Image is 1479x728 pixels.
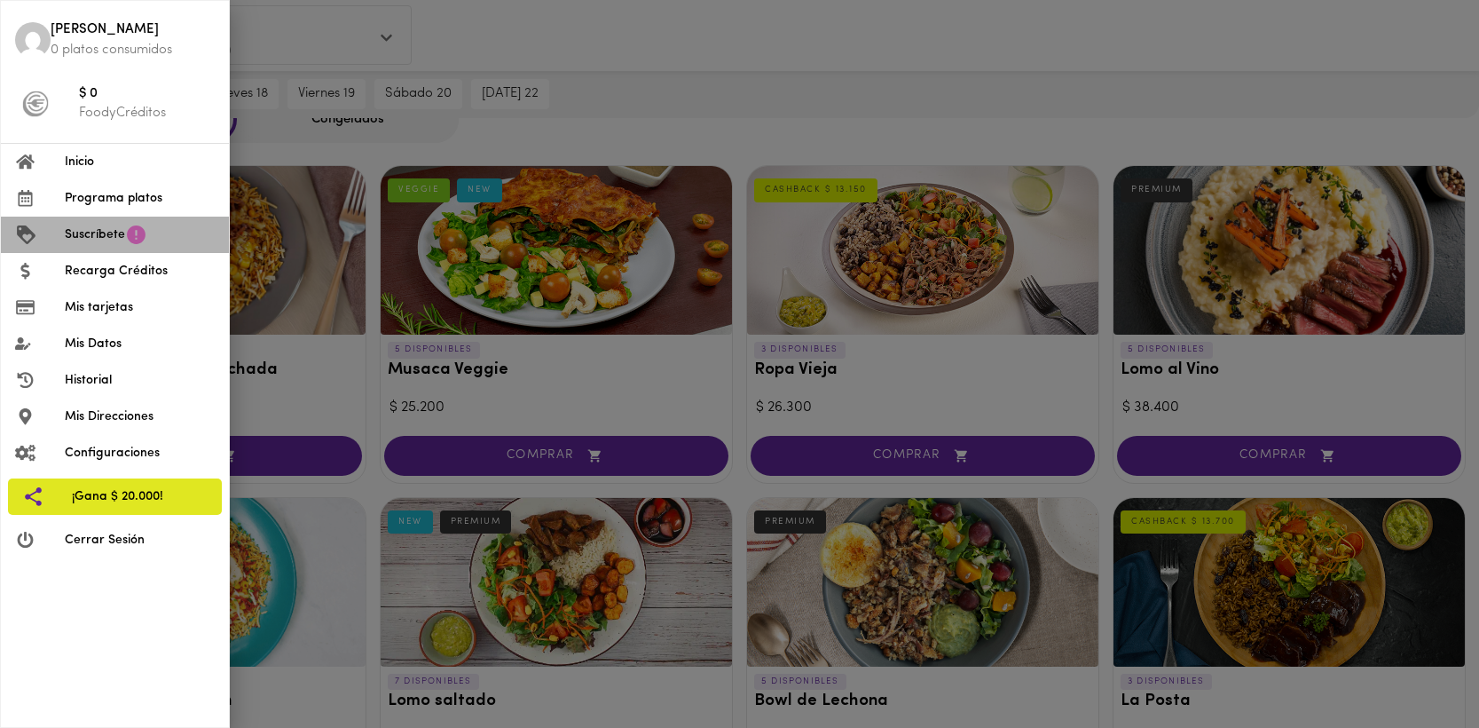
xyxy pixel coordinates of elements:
[65,335,215,353] span: Mis Datos
[79,104,215,123] p: FoodyCréditos
[51,41,215,59] p: 0 platos consumidos
[65,226,125,244] span: Suscríbete
[65,189,215,208] span: Programa platos
[65,408,215,426] span: Mis Direcciones
[72,487,208,506] span: ¡Gana $ 20.000!
[65,298,215,317] span: Mis tarjetas
[51,20,215,41] span: [PERSON_NAME]
[22,91,49,117] img: foody-creditos-black.png
[65,531,215,550] span: Cerrar Sesión
[79,84,215,105] span: $ 0
[65,371,215,390] span: Historial
[65,153,215,171] span: Inicio
[1376,625,1461,710] iframe: Messagebird Livechat Widget
[65,262,215,281] span: Recarga Créditos
[65,444,215,463] span: Configuraciones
